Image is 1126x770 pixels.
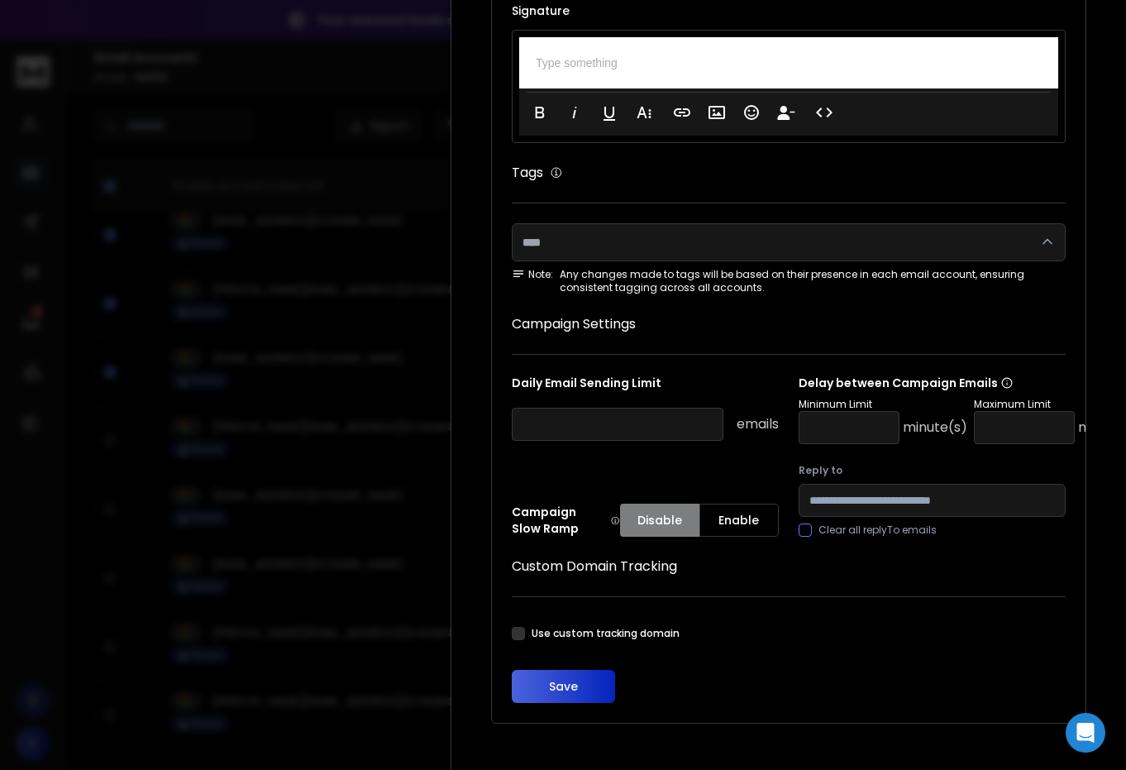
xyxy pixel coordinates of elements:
button: Bold (⌘B) [524,96,556,129]
button: More Text [628,96,660,129]
label: Signature [512,5,1066,17]
div: Open Intercom Messenger [1066,713,1105,753]
label: Clear all replyTo emails [818,524,937,537]
div: Any changes made to tags will be based on their presence in each email account, ensuring consiste... [512,268,1066,294]
h1: Campaign Settings [512,314,1066,334]
p: Campaign Slow Ramp [512,504,620,537]
button: Italic (⌘I) [559,96,590,129]
button: Insert Unsubscribe Link [771,96,802,129]
p: minute(s) [903,418,967,438]
h1: Custom Domain Tracking [512,557,1066,576]
p: Minimum Limit [799,398,967,411]
button: Underline (⌘U) [594,96,625,129]
label: Use custom tracking domain [532,627,680,640]
button: Disable [620,504,699,537]
button: Enable [699,504,779,537]
h1: Tags [512,163,543,183]
button: Save [512,670,615,703]
p: emails [737,414,779,434]
label: Reply to [799,464,1066,477]
button: Emoticons [736,96,767,129]
button: Insert Image (⌘P) [701,96,732,129]
button: Insert Link (⌘K) [666,96,698,129]
button: Code View [809,96,840,129]
span: Note: [512,268,553,281]
p: Daily Email Sending Limit [512,375,779,398]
